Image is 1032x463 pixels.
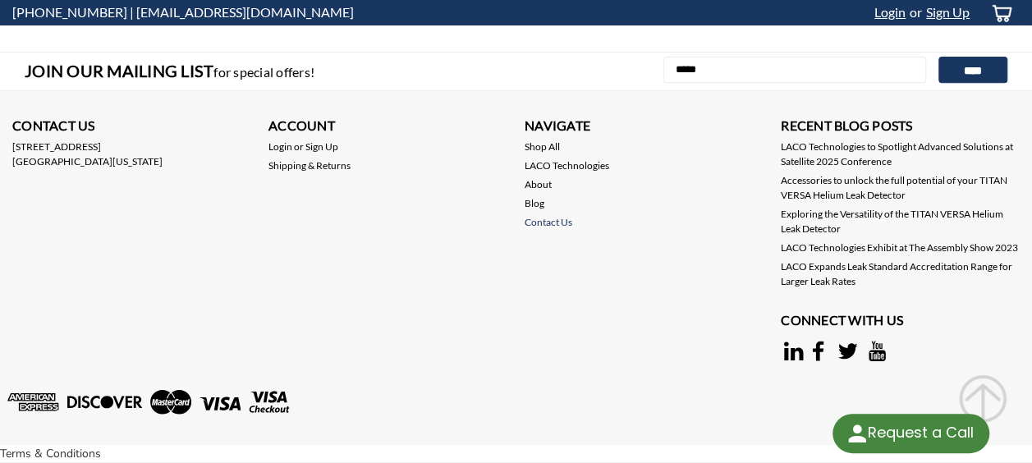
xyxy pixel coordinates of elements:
h3: Navigate [525,116,764,140]
a: Contact Us [525,215,572,230]
a: LACO Expands Leak Standard Accreditation Range for Larger Leak Rates [781,259,1020,289]
a: Login [268,140,292,154]
div: Scroll Back to Top [958,374,1007,424]
div: Request a Call [832,414,989,453]
svg: submit [958,374,1007,424]
div: Request a Call [867,414,973,452]
span: for special offers! [213,64,314,80]
a: Shipping & Returns [268,158,351,173]
a: Blog [525,196,544,211]
img: round button [844,420,870,447]
a: LACO Technologies [525,158,609,173]
h3: Connect with Us [781,310,1020,334]
h3: Account [268,116,507,140]
span: or [906,4,922,20]
a: Shop All [525,140,560,154]
h3: Recent Blog Posts [781,116,1020,140]
span: or [284,140,314,154]
a: Sign Up [305,140,338,154]
a: Exploring the Versatility of the TITAN VERSA Helium Leak Detector [781,207,1020,236]
address: [STREET_ADDRESS] [GEOGRAPHIC_DATA][US_STATE] [12,140,251,169]
a: LACO Technologies Exhibit at The Assembly Show 2023 [781,241,1018,255]
a: Accessories to unlock the full potential of your TITAN VERSA Helium Leak Detector [781,173,1020,203]
h3: Contact Us [12,116,251,140]
a: LACO Technologies to Spotlight Advanced Solutions at Satellite 2025 Conference [781,140,1020,169]
a: About [525,177,552,192]
h3: Join Our Mailing List [25,53,323,90]
a: cart-preview-dropdown [978,1,1020,25]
